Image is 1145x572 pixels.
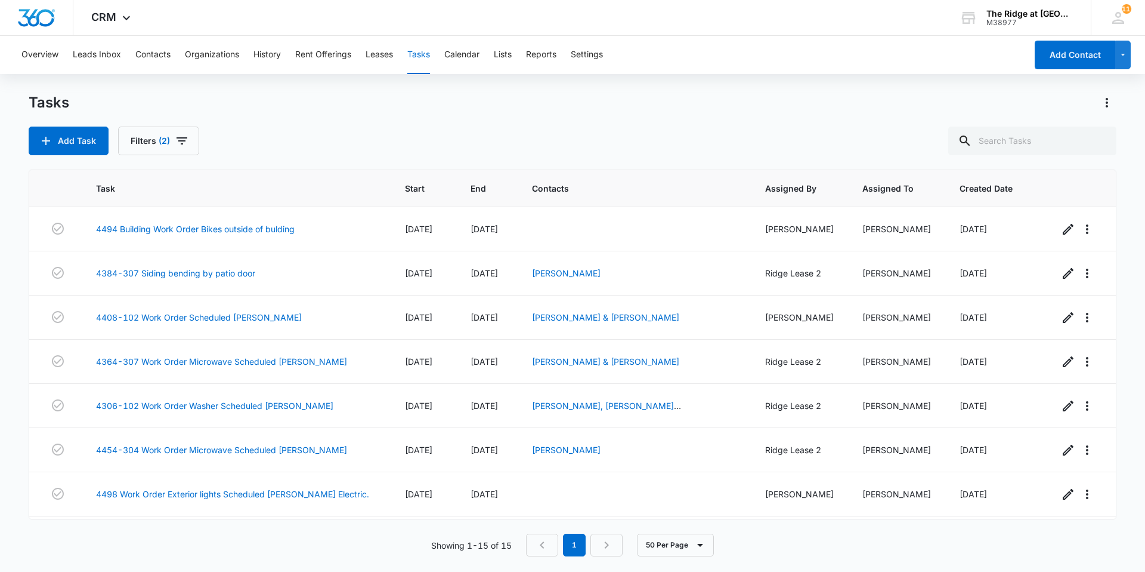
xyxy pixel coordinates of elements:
[765,182,816,195] span: Assigned By
[532,182,719,195] span: Contacts
[431,539,512,552] p: Showing 1-15 of 15
[532,268,601,278] a: [PERSON_NAME]
[960,445,987,455] span: [DATE]
[96,355,347,368] a: 4364-307 Work Order Microwave Scheduled [PERSON_NAME]
[118,127,199,155] button: Filters(2)
[96,488,369,500] a: 4498 Work Order Exterior lights Scheduled [PERSON_NAME] Electric.
[407,36,430,74] button: Tasks
[405,312,432,322] span: [DATE]
[862,399,931,412] div: [PERSON_NAME]
[405,445,432,455] span: [DATE]
[405,401,432,411] span: [DATE]
[405,268,432,278] span: [DATE]
[532,445,601,455] a: [PERSON_NAME]
[526,36,556,74] button: Reports
[405,489,432,499] span: [DATE]
[765,444,834,456] div: Ridge Lease 2
[405,182,425,195] span: Start
[1097,93,1116,112] button: Actions
[96,267,255,279] a: 4384-307 Siding bending by patio door
[765,267,834,279] div: Ridge Lease 2
[96,311,302,324] a: 4408-102 Work Order Scheduled [PERSON_NAME]
[159,137,170,145] span: (2)
[29,127,109,155] button: Add Task
[471,312,498,322] span: [DATE]
[765,488,834,500] div: [PERSON_NAME]
[637,534,714,556] button: 50 Per Page
[471,401,498,411] span: [DATE]
[91,11,116,23] span: CRM
[253,36,281,74] button: History
[471,489,498,499] span: [DATE]
[471,356,498,367] span: [DATE]
[29,94,69,112] h1: Tasks
[960,224,987,234] span: [DATE]
[960,182,1013,195] span: Created Date
[563,534,586,556] em: 1
[471,268,498,278] span: [DATE]
[532,356,679,367] a: [PERSON_NAME] & [PERSON_NAME]
[1035,41,1115,69] button: Add Contact
[1122,4,1131,14] div: notifications count
[185,36,239,74] button: Organizations
[960,268,987,278] span: [DATE]
[862,488,931,500] div: [PERSON_NAME]
[960,489,987,499] span: [DATE]
[960,312,987,322] span: [DATE]
[405,356,432,367] span: [DATE]
[960,401,987,411] span: [DATE]
[765,311,834,324] div: [PERSON_NAME]
[862,267,931,279] div: [PERSON_NAME]
[862,355,931,368] div: [PERSON_NAME]
[862,311,931,324] div: [PERSON_NAME]
[471,445,498,455] span: [DATE]
[862,182,914,195] span: Assigned To
[73,36,121,74] button: Leads Inbox
[366,36,393,74] button: Leases
[444,36,479,74] button: Calendar
[96,182,359,195] span: Task
[862,223,931,235] div: [PERSON_NAME]
[986,19,1073,27] div: account id
[765,355,834,368] div: Ridge Lease 2
[494,36,512,74] button: Lists
[986,9,1073,19] div: account name
[571,36,603,74] button: Settings
[135,36,171,74] button: Contacts
[532,312,679,322] a: [PERSON_NAME] & [PERSON_NAME]
[295,36,351,74] button: Rent Offerings
[405,224,432,234] span: [DATE]
[96,444,347,456] a: 4454-304 Work Order Microwave Scheduled [PERSON_NAME]
[471,224,498,234] span: [DATE]
[1122,4,1131,14] span: 117
[765,223,834,235] div: [PERSON_NAME]
[532,401,681,423] a: [PERSON_NAME], [PERSON_NAME] [PERSON_NAME]
[765,399,834,412] div: Ridge Lease 2
[21,36,58,74] button: Overview
[960,356,987,367] span: [DATE]
[526,534,623,556] nav: Pagination
[862,444,931,456] div: [PERSON_NAME]
[96,223,295,235] a: 4494 Building Work Order Bikes outside of bulding
[471,182,486,195] span: End
[96,399,333,412] a: 4306-102 Work Order Washer Scheduled [PERSON_NAME]
[948,127,1116,155] input: Search Tasks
